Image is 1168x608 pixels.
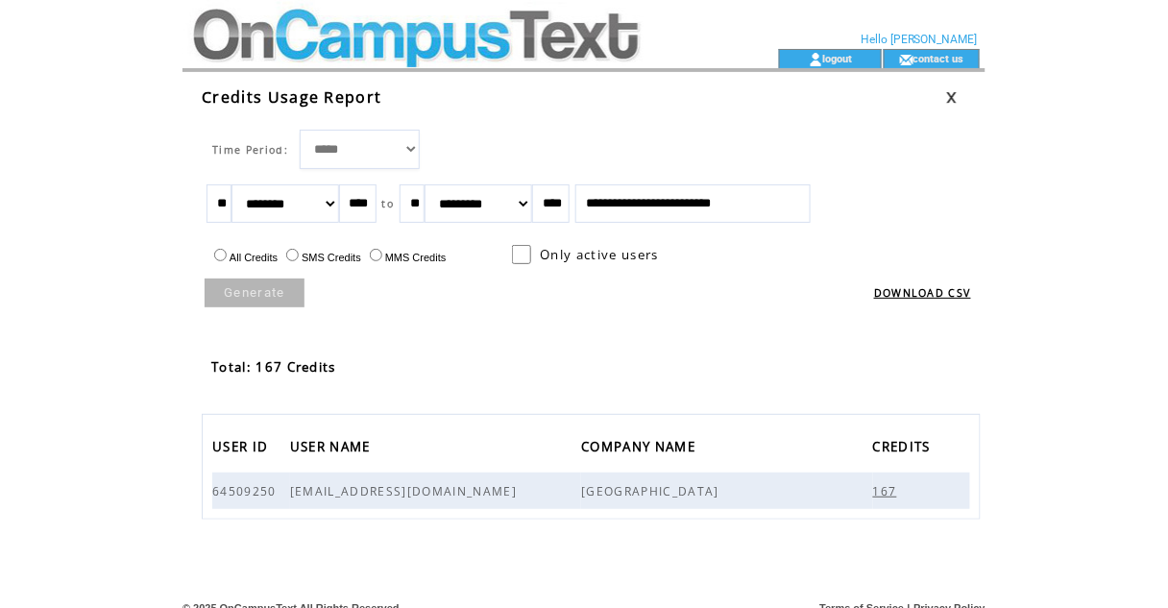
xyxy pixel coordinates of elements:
span: COMPANY NAME [581,433,700,465]
a: Generate [205,279,304,307]
a: USER NAME [290,432,380,464]
a: USER ID [212,432,278,464]
label: MMS Credits [365,252,447,263]
span: [GEOGRAPHIC_DATA] [581,483,724,499]
span: 64509250 [212,483,281,499]
input: SMS Credits [286,249,299,261]
input: MMS Credits [370,249,382,261]
a: DOWNLOAD CSV [874,286,971,300]
span: USER ID [212,433,273,465]
img: account_icon.gif [809,52,823,67]
a: logout [823,52,853,64]
span: CREDITS [873,433,936,465]
a: contact us [913,52,964,64]
a: COMPANY NAME [581,432,705,464]
a: 167 [873,482,907,499]
input: All Credits [214,249,227,261]
a: CREDITS [873,432,940,464]
span: USER NAME [290,433,376,465]
span: to [382,197,395,210]
label: SMS Credits [281,252,361,263]
span: Hello [PERSON_NAME] [861,33,978,46]
span: 167 [873,483,902,499]
span: [EMAIL_ADDRESS][DOMAIN_NAME] [290,483,522,499]
img: contact_us_icon.gif [899,52,913,67]
span: Only active users [540,246,659,263]
span: Total: 167 Credits [211,358,336,376]
label: All Credits [209,252,278,263]
span: Credits Usage Report [202,86,382,108]
span: Time Period: [212,143,288,157]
